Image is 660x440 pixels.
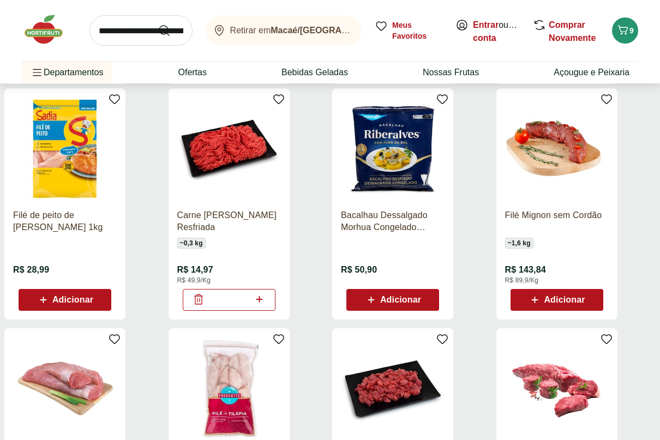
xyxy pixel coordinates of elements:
a: Filé de peito de [PERSON_NAME] 1kg [13,209,117,233]
img: Filé de peito de frango Sadia 1kg [13,97,117,201]
button: Carrinho [612,17,638,44]
button: Menu [31,59,44,86]
span: Adicionar [380,296,421,304]
span: ~ 1,6 kg [505,238,533,249]
span: Departamentos [31,59,103,86]
b: Macaé/[GEOGRAPHIC_DATA] [271,26,393,35]
span: Retirar em [230,26,351,35]
a: Filé Mignon sem Cordão [505,209,609,233]
img: Hortifruti [22,13,76,46]
a: Carne [PERSON_NAME] Resfriada [177,209,281,233]
span: ou [473,19,521,45]
button: Adicionar [346,289,439,311]
a: Bebidas Geladas [281,66,348,79]
span: Meus Favoritos [392,20,442,41]
button: Retirar emMacaé/[GEOGRAPHIC_DATA] [206,15,362,46]
img: Filé Mignon sem Cordão [505,97,609,201]
a: Ofertas [178,66,206,79]
a: Meus Favoritos [375,20,442,41]
input: search [89,15,193,46]
img: Bacalhau Dessalgado Morhua Congelado Riberalves 400G [341,97,445,201]
span: ~ 0,3 kg [177,238,206,249]
span: R$ 89,9/Kg [505,276,539,285]
a: Comprar Novamente [549,20,596,43]
span: 9 [629,26,634,35]
a: Açougue e Peixaria [554,66,629,79]
button: Adicionar [511,289,603,311]
a: Bacalhau Dessalgado Morhua Congelado Riberalves 400G [341,209,445,233]
span: R$ 50,90 [341,264,377,276]
span: Adicionar [52,296,93,304]
span: R$ 143,84 [505,264,546,276]
span: Adicionar [544,296,585,304]
button: Submit Search [158,24,184,37]
a: Entrar [473,20,499,29]
span: R$ 28,99 [13,264,49,276]
span: R$ 14,97 [177,264,213,276]
span: R$ 49,9/Kg [177,276,211,285]
a: Nossas Frutas [423,66,479,79]
img: Carne Moída Bovina Resfriada [177,97,281,201]
button: Adicionar [19,289,111,311]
